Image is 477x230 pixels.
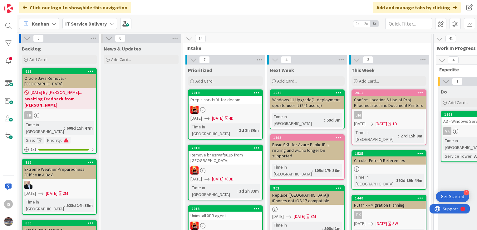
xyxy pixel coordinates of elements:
[270,185,344,205] div: 903Replace ([GEOGRAPHIC_DATA]) iPhones not iOS 17 compatible
[362,21,370,27] span: 2x
[22,165,96,179] div: Extreme Weather Preparedness (Office In A Box)
[22,46,41,52] span: Backlog
[188,89,263,140] a: 2019Prep sinsrvfs01 for decomVN[DATE][DATE]4DTime in [GEOGRAPHIC_DATA]:3d 2h 30m
[188,67,212,73] span: Prioritized
[281,56,292,64] span: 4
[189,166,262,175] div: VN
[190,123,237,137] div: Time in [GEOGRAPHIC_DATA]
[19,2,131,13] div: Click our logo to show/hide this navigation
[273,186,344,190] div: 903
[352,195,426,201] div: 1440
[64,125,65,132] span: :
[190,115,202,122] span: [DATE]
[448,56,459,64] span: 4
[22,69,96,88] div: 631Oracle Java Removal - [GEOGRAPHIC_DATA]
[355,151,426,156] div: 1535
[352,111,426,119] div: JM
[46,190,57,197] span: [DATE]
[270,135,344,160] div: 1763Basic SKU for Azure Public IP is retiring and will no longer be supported
[313,167,342,174] div: 105d 17h 36m
[22,68,97,154] a: 631Oracle Java Removal - [GEOGRAPHIC_DATA][DATE] By [PERSON_NAME]...awaiting feedback from [PERSO...
[443,127,451,135] div: VK
[229,115,234,122] div: 4D
[445,35,456,42] span: 41
[199,56,210,64] span: 7
[273,136,344,140] div: 1763
[189,96,262,104] div: Prep sinsrvfs01 for decom
[189,90,262,96] div: 2019
[352,195,426,209] div: 1440Nutanix - Migration Planning
[355,196,426,200] div: 1440
[312,167,313,174] span: :
[33,35,44,42] span: 6
[195,78,215,84] span: Add Card...
[392,121,397,127] div: 1D
[238,127,260,134] div: 3d 2h 30m
[190,222,199,230] img: VN
[4,4,13,13] img: Visit kanbanzone.com
[352,150,426,190] a: 1535Circular EntraID ReferencesTime in [GEOGRAPHIC_DATA]:192d 19h 44m
[370,21,379,27] span: 3x
[190,106,199,114] img: VN
[354,211,362,219] div: TK
[22,160,96,179] div: 836Extreme Weather Preparedness (Office In A Box)
[115,35,125,42] span: 0
[64,202,65,209] span: :
[22,181,96,189] div: HO
[452,78,463,85] span: 1
[270,141,344,160] div: Basic SKU for Azure Public IP is retiring and will no longer be supported
[441,194,464,200] div: Get Started
[25,221,96,225] div: 630
[24,111,32,119] div: TK
[191,207,262,211] div: 2013
[65,125,94,132] div: 608d 15h 47m
[189,145,262,151] div: 2018
[31,146,37,153] span: 1 / 1
[190,166,199,175] img: VN
[65,21,107,27] b: IT Service Delivery
[385,18,432,29] input: Quick Filter...
[352,211,426,219] div: TK
[188,145,263,200] a: 2018Remove bnesrvafs01p from [GEOGRAPHIC_DATA]VN[DATE][DATE]3DTime in [GEOGRAPHIC_DATA]:3d 2h 33m
[32,2,34,7] div: 1
[354,129,398,143] div: Time in [GEOGRAPHIC_DATA]
[186,45,423,51] span: Intake
[294,213,305,220] span: [DATE]
[111,57,131,62] span: Add Card...
[31,89,82,96] span: [DATE] By [PERSON_NAME]...
[395,177,424,184] div: 192d 19h 44m
[25,160,96,165] div: 836
[352,151,426,156] div: 1535
[270,89,345,129] a: 1928Windows 11 Upgrade(1. deployment-update-user-it (241 users))Time in [GEOGRAPHIC_DATA]:59d 3m
[63,190,68,197] div: 2M
[270,90,344,96] div: 1928
[324,117,325,123] span: :
[352,156,426,165] div: Circular EntraID References
[270,90,344,109] div: 1928Windows 11 Upgrade(1. deployment-update-user-it (241 users))
[190,176,202,182] span: [DATE]
[237,188,238,194] span: :
[65,202,94,209] div: 528d 14h 35m
[352,151,426,165] div: 1535Circular EntraID References
[352,201,426,209] div: Nutanix - Migration Planning
[32,20,49,27] span: Kanban
[24,190,36,197] span: [DATE]
[191,91,262,95] div: 2019
[398,132,399,139] span: :
[376,121,387,127] span: [DATE]
[272,164,312,177] div: Time in [GEOGRAPHIC_DATA]
[325,117,342,123] div: 59d 3m
[25,69,96,74] div: 631
[61,137,62,144] span: :
[22,74,96,88] div: Oracle Java Removal - [GEOGRAPHIC_DATA]
[22,146,96,153] div: 1/1
[354,121,366,127] span: [DATE]
[464,190,469,195] div: 4
[359,78,379,84] span: Add Card...
[34,137,35,144] span: :
[189,206,262,220] div: 2013Uninstall XDR agent
[270,134,345,180] a: 1763Basic SKU for Azure Public IP is retiring and will no longer be supportedTime in [GEOGRAPHIC_...
[443,153,472,160] div: Service Tower
[270,135,344,141] div: 1763
[270,191,344,205] div: Replace ([GEOGRAPHIC_DATA]) iPhones not iOS 17 compatible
